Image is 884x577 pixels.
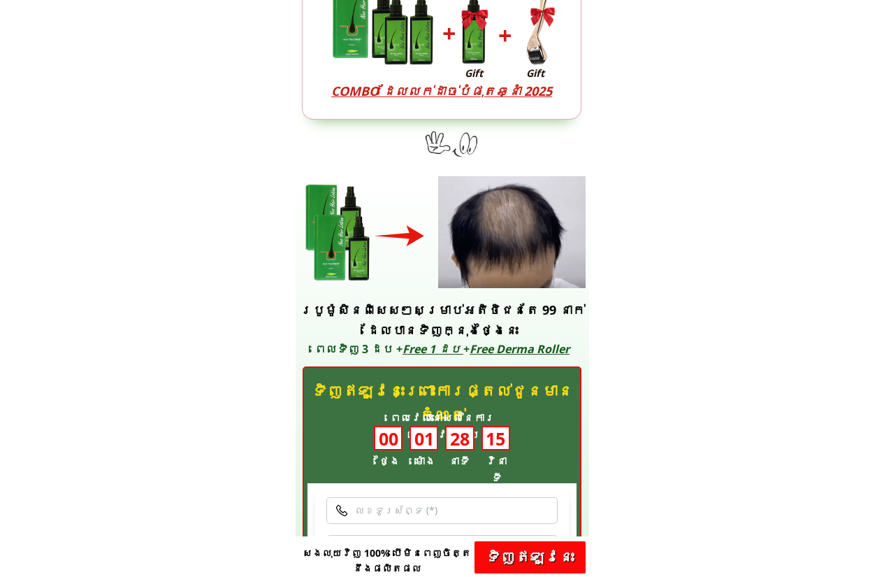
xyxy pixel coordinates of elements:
[474,541,586,574] p: ទិញ​ឥឡូវនេះ
[331,83,552,99] span: COMBO ដែលលក់ដាច់បំផុតឆ្នាំ 2025
[326,497,558,524] input: លេខទូរស័ព្ទ (*)
[491,16,519,54] h3: +
[305,378,580,427] h3: ទិញឥឡូវនេះព្រោះការផ្តល់ជូនមានកំណត់
[303,546,471,575] span: សងលុយវិញ 100% បើមិនពេញចិត្តនឹងផលិតផល
[403,341,461,357] span: Free 1 ដប
[482,453,510,486] h3: វិនាទី
[435,14,463,52] h3: +
[470,341,570,357] span: Free Derma Roller
[455,65,492,81] h3: Gift
[412,453,437,469] h3: ម៉ោង
[312,341,573,359] h3: ពេលទិញ 3 ដប + +
[299,300,585,341] h3: ប្រូម៉ូសិនពិសេសៗសម្រាប់អតិថិជនតែ 99 នាក់ ដែលបានទិញក្នុងថ្ងៃនេះ
[517,65,554,81] h3: Gift
[374,453,405,469] h3: ថ្ងៃ
[444,453,474,469] h3: នាទី
[359,409,525,443] h3: ពេលវេលានៅសល់នៃការផ្សព្វផ្សាយ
